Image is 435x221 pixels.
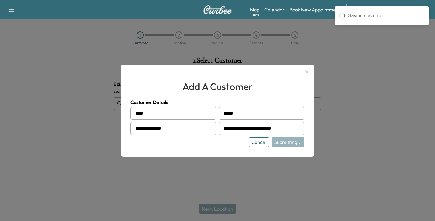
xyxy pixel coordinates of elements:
[203,5,232,14] img: Curbee Logo
[348,12,425,19] div: Saving customer
[249,137,269,147] button: Cancel
[130,79,304,94] h2: add a customer
[130,99,304,106] h4: Customer Details
[289,6,340,13] a: Book New Appointment
[250,6,259,13] a: MapBeta
[264,6,285,13] a: Calendar
[253,12,259,17] div: Beta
